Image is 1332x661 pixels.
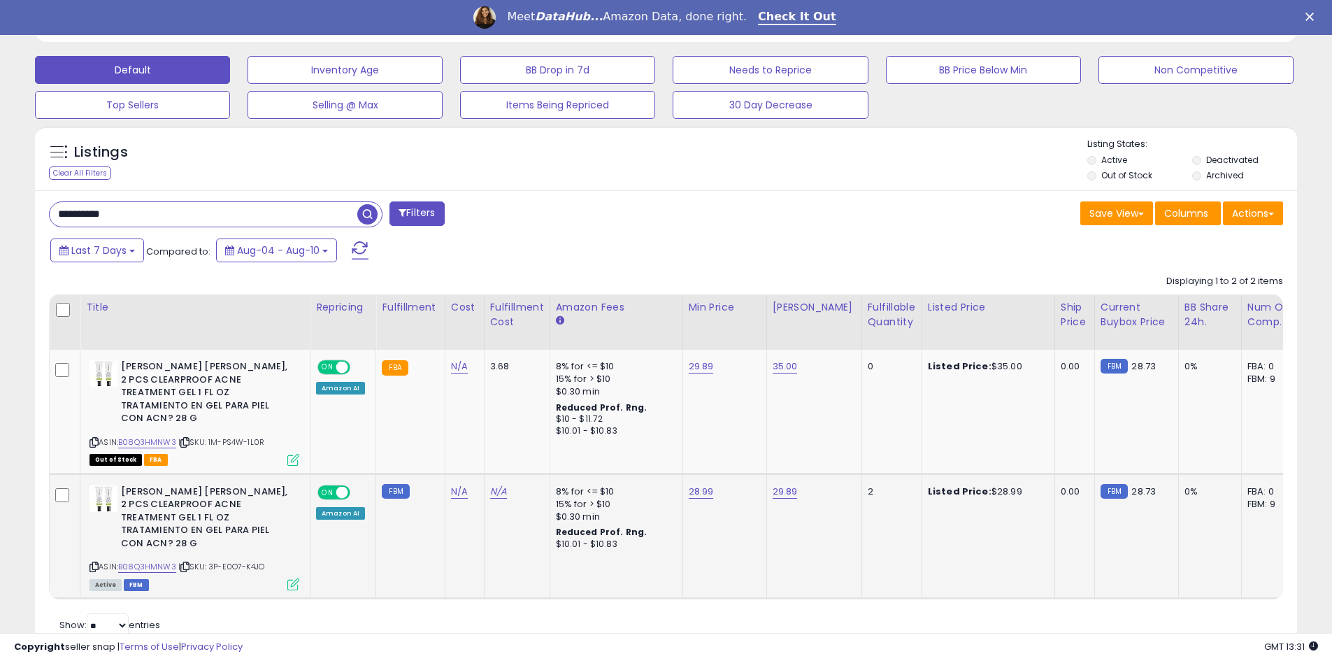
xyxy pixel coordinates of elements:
[1206,154,1259,166] label: Deactivated
[178,561,264,572] span: | SKU: 3P-E0O7-K4JO
[507,10,747,24] div: Meet Amazon Data, done right.
[460,91,655,119] button: Items Being Repriced
[556,373,672,385] div: 15% for > $10
[1061,300,1089,329] div: Ship Price
[556,498,672,511] div: 15% for > $10
[689,485,714,499] a: 28.99
[1098,56,1294,84] button: Non Competitive
[89,360,299,464] div: ASIN:
[1184,485,1231,498] div: 0%
[89,360,117,387] img: 41dTr4FtK3L._SL40_.jpg
[928,485,991,498] b: Listed Price:
[1184,300,1236,329] div: BB Share 24h.
[1223,201,1283,225] button: Actions
[1061,485,1084,498] div: 0.00
[556,300,677,315] div: Amazon Fees
[121,485,291,554] b: [PERSON_NAME] [PERSON_NAME], 2 PCS CLEARPROOF ACNE TREATMENT GEL 1 FL OZ TRATAMIENTO EN GEL PARA ...
[928,300,1049,315] div: Listed Price
[1184,360,1231,373] div: 0%
[556,511,672,523] div: $0.30 min
[556,485,672,498] div: 8% for <= $10
[689,360,714,374] a: 29.89
[1155,201,1221,225] button: Columns
[535,10,603,23] i: DataHub...
[248,91,443,119] button: Selling @ Max
[490,300,544,329] div: Fulfillment Cost
[14,640,65,653] strong: Copyright
[556,425,672,437] div: $10.01 - $10.83
[124,579,149,591] span: FBM
[49,166,111,180] div: Clear All Filters
[118,561,176,573] a: B08Q3HMNW3
[1247,373,1294,385] div: FBM: 9
[146,245,210,258] span: Compared to:
[389,201,444,226] button: Filters
[319,486,336,498] span: ON
[1101,169,1152,181] label: Out of Stock
[319,362,336,374] span: ON
[868,360,911,373] div: 0
[673,56,868,84] button: Needs to Reprice
[248,56,443,84] button: Inventory Age
[144,454,168,466] span: FBA
[50,239,144,262] button: Last 7 Days
[74,143,128,162] h5: Listings
[382,360,408,376] small: FBA
[89,485,299,589] div: ASIN:
[773,485,798,499] a: 29.89
[1080,201,1153,225] button: Save View
[1164,206,1208,220] span: Columns
[382,484,409,499] small: FBM
[348,362,371,374] span: OFF
[181,640,243,653] a: Privacy Policy
[556,360,672,373] div: 8% for <= $10
[1131,360,1156,373] span: 28.73
[35,91,230,119] button: Top Sellers
[868,300,916,329] div: Fulfillable Quantity
[1061,360,1084,373] div: 0.00
[89,454,142,466] span: All listings that are currently out of stock and unavailable for purchase on Amazon
[237,243,320,257] span: Aug-04 - Aug-10
[118,436,176,448] a: B08Q3HMNW3
[460,56,655,84] button: BB Drop in 7d
[451,485,468,499] a: N/A
[14,641,243,654] div: seller snap | |
[490,360,539,373] div: 3.68
[556,539,672,550] div: $10.01 - $10.83
[1101,154,1127,166] label: Active
[1101,359,1128,374] small: FBM
[1206,169,1244,181] label: Archived
[556,413,672,425] div: $10 - $11.72
[71,243,127,257] span: Last 7 Days
[773,300,856,315] div: [PERSON_NAME]
[1101,300,1173,329] div: Current Buybox Price
[928,360,1044,373] div: $35.00
[556,526,647,538] b: Reduced Prof. Rng.
[35,56,230,84] button: Default
[556,385,672,398] div: $0.30 min
[316,507,365,520] div: Amazon AI
[1247,360,1294,373] div: FBA: 0
[59,618,160,632] span: Show: entries
[89,485,117,512] img: 41dTr4FtK3L._SL40_.jpg
[316,300,370,315] div: Repricing
[886,56,1081,84] button: BB Price Below Min
[689,300,761,315] div: Min Price
[556,401,647,413] b: Reduced Prof. Rng.
[451,360,468,374] a: N/A
[120,640,179,653] a: Terms of Use
[1087,138,1297,151] p: Listing States:
[1264,640,1318,653] span: 2025-08-18 13:31 GMT
[1247,498,1294,511] div: FBM: 9
[1166,275,1283,288] div: Displaying 1 to 2 of 2 items
[1101,484,1128,499] small: FBM
[316,382,365,395] div: Amazon AI
[1305,13,1319,21] div: Close
[121,360,291,429] b: [PERSON_NAME] [PERSON_NAME], 2 PCS CLEARPROOF ACNE TREATMENT GEL 1 FL OZ TRATAMIENTO EN GEL PARA ...
[1131,485,1156,498] span: 28.73
[473,6,496,29] img: Profile image for Georgie
[89,579,122,591] span: All listings currently available for purchase on Amazon
[556,315,564,327] small: Amazon Fees.
[216,239,337,262] button: Aug-04 - Aug-10
[451,300,478,315] div: Cost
